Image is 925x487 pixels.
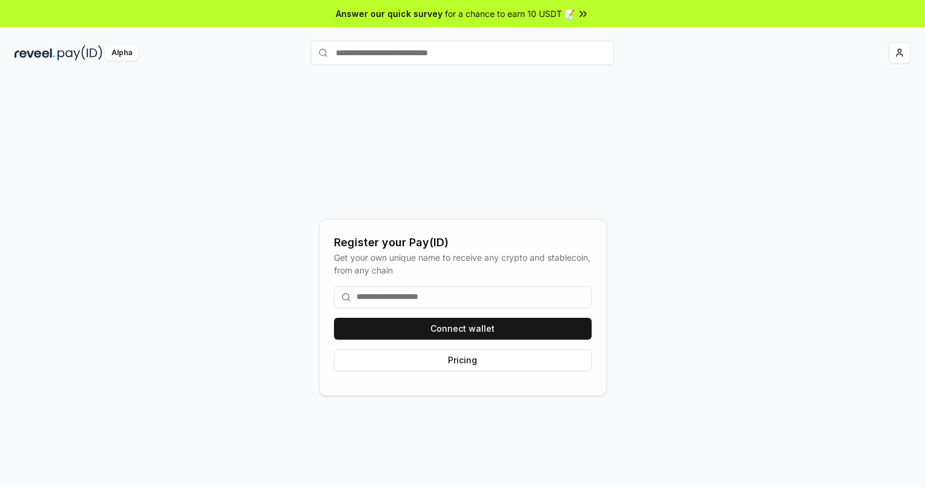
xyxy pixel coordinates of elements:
button: Connect wallet [334,318,592,340]
div: Register your Pay(ID) [334,234,592,251]
img: reveel_dark [15,45,55,61]
span: Answer our quick survey [336,7,442,20]
div: Get your own unique name to receive any crypto and stablecoin, from any chain [334,251,592,277]
span: for a chance to earn 10 USDT 📝 [445,7,575,20]
img: pay_id [58,45,102,61]
button: Pricing [334,349,592,371]
div: Alpha [105,45,139,61]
